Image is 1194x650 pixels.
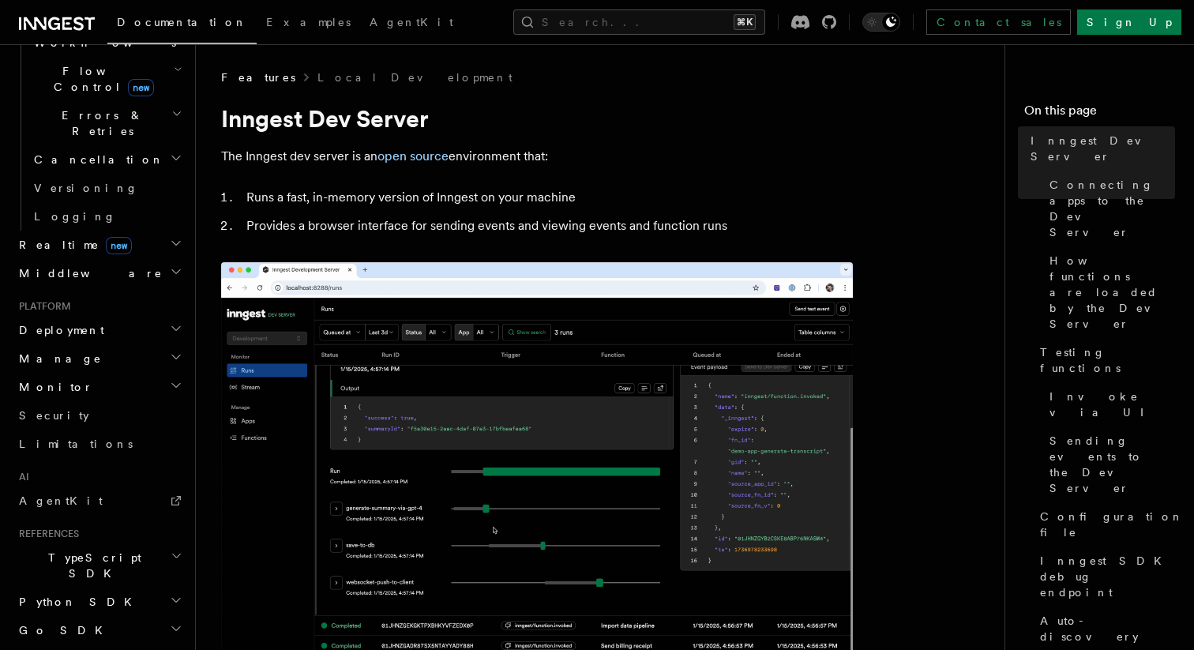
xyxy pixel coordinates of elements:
a: Versioning [28,174,186,202]
a: Testing functions [1034,338,1175,382]
span: AI [13,471,29,483]
span: AgentKit [370,16,453,28]
a: AgentKit [360,5,463,43]
span: Testing functions [1040,344,1175,376]
button: Toggle dark mode [862,13,900,32]
a: AgentKit [13,487,186,515]
span: Features [221,70,295,85]
a: Logging [28,202,186,231]
button: Middleware [13,259,186,287]
button: Flow Controlnew [28,57,186,101]
span: Deployment [13,322,104,338]
li: Provides a browser interface for sending events and viewing events and function runs [242,215,853,237]
a: Sign Up [1077,9,1181,35]
kbd: ⌘K [734,14,756,30]
span: Flow Control [28,63,174,95]
span: Limitations [19,438,133,450]
span: Realtime [13,237,132,253]
span: Manage [13,351,102,366]
a: open source [377,148,449,163]
span: Invoke via UI [1049,389,1175,420]
button: Deployment [13,316,186,344]
span: Inngest Dev Server [1031,133,1175,164]
span: TypeScript SDK [13,550,171,581]
span: new [106,237,132,254]
span: Python SDK [13,594,141,610]
a: Contact sales [926,9,1071,35]
button: Python SDK [13,588,186,616]
span: Documentation [117,16,247,28]
span: Logging [34,210,116,223]
a: Inngest SDK debug endpoint [1034,547,1175,607]
a: Inngest Dev Server [1024,126,1175,171]
button: Cancellation [28,145,186,174]
span: Go SDK [13,622,112,638]
button: Realtimenew [13,231,186,259]
span: Auto-discovery [1040,613,1175,644]
span: References [13,528,79,540]
span: Connecting apps to the Dev Server [1049,177,1175,240]
span: Errors & Retries [28,107,171,139]
span: How functions are loaded by the Dev Server [1049,253,1175,332]
p: The Inngest dev server is an environment that: [221,145,853,167]
a: Security [13,401,186,430]
span: Security [19,409,89,422]
button: Search...⌘K [513,9,765,35]
span: Middleware [13,265,163,281]
a: Examples [257,5,360,43]
span: Versioning [34,182,138,194]
li: Runs a fast, in-memory version of Inngest on your machine [242,186,853,209]
span: AgentKit [19,494,103,507]
button: Monitor [13,373,186,401]
span: new [128,79,154,96]
a: How functions are loaded by the Dev Server [1043,246,1175,338]
span: Sending events to the Dev Server [1049,433,1175,496]
span: Cancellation [28,152,164,167]
a: Local Development [317,70,513,85]
span: Platform [13,300,71,313]
span: Configuration file [1040,509,1184,540]
span: Inngest SDK debug endpoint [1040,553,1175,600]
h1: Inngest Dev Server [221,104,853,133]
h4: On this page [1024,101,1175,126]
button: Errors & Retries [28,101,186,145]
span: Examples [266,16,351,28]
a: Sending events to the Dev Server [1043,426,1175,502]
span: Monitor [13,379,93,395]
a: Connecting apps to the Dev Server [1043,171,1175,246]
button: TypeScript SDK [13,543,186,588]
a: Limitations [13,430,186,458]
a: Documentation [107,5,257,44]
button: Manage [13,344,186,373]
button: Go SDK [13,616,186,644]
a: Invoke via UI [1043,382,1175,426]
a: Configuration file [1034,502,1175,547]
